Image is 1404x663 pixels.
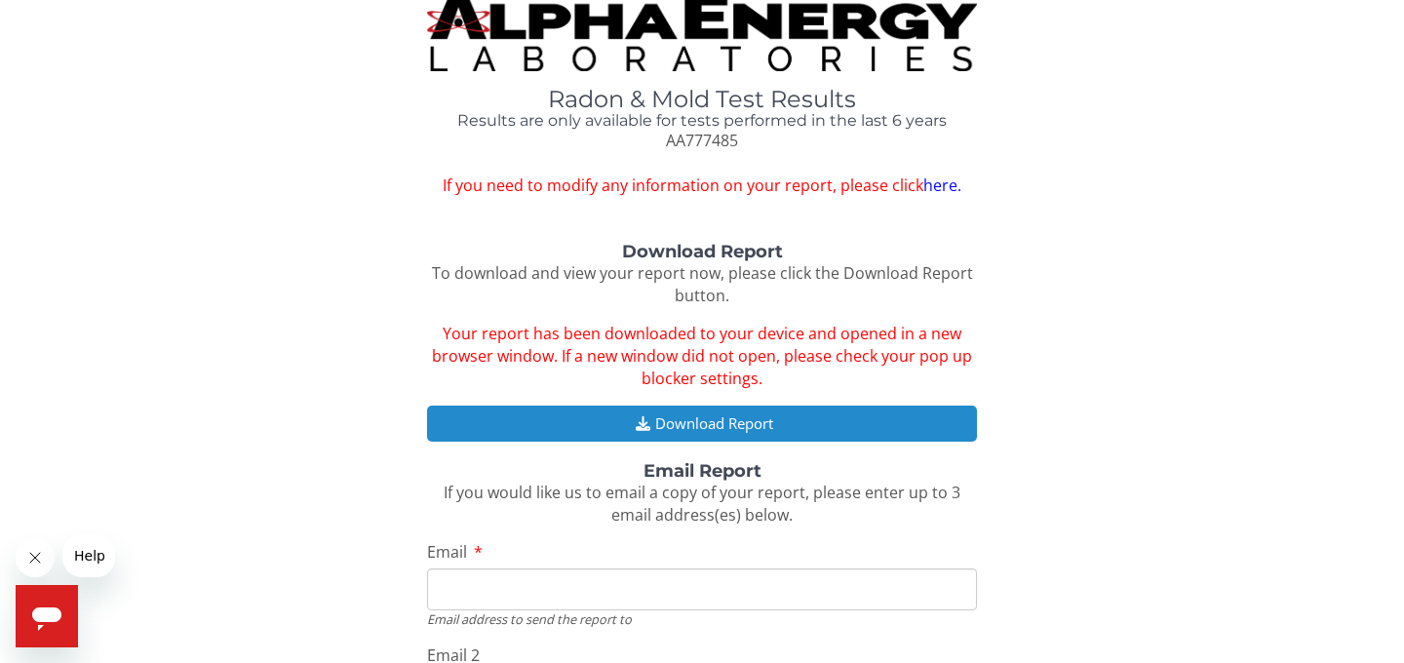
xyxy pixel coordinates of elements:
div: Email address to send the report to [427,610,977,628]
h1: Radon & Mold Test Results [427,87,977,112]
a: here. [923,175,961,196]
button: Download Report [427,406,977,442]
iframe: Close message [16,538,55,577]
h4: Results are only available for tests performed in the last 6 years [427,112,977,130]
strong: Download Report [622,241,783,262]
span: AA777485 [666,130,738,151]
span: To download and view your report now, please click the Download Report button. [432,262,973,306]
span: Email [427,541,467,563]
iframe: Button to launch messaging window [16,585,78,647]
span: If you would like us to email a copy of your report, please enter up to 3 email address(es) below. [444,482,960,526]
strong: Email Report [643,460,761,482]
iframe: Message from company [62,534,115,577]
span: Your report has been downloaded to your device and opened in a new browser window. If a new windo... [432,323,972,389]
span: If you need to modify any information on your report, please click [427,175,977,197]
